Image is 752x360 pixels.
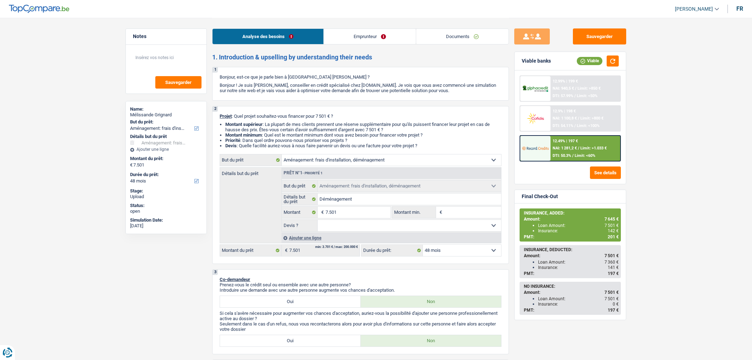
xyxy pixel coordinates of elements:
label: Non [361,335,501,346]
label: Montant [282,207,318,218]
label: Oui [220,335,361,346]
div: Amount: [524,217,619,222]
span: 7 501 € [605,223,619,228]
span: Sauvegarder [165,80,192,85]
span: 201 € [608,234,619,239]
span: NAI: 1 281,2 € [553,146,577,150]
p: : Quel projet souhaitez-vous financer pour 7 501 € ? [220,113,501,119]
div: Viable [577,57,602,65]
div: INSURANCE, ADDED: [524,211,619,216]
div: 12.9% | 198 € [553,109,576,113]
span: Limit: >850 € [578,86,601,91]
span: / [574,94,576,98]
span: 0 € [613,302,619,307]
span: Limit: >800 € [580,116,603,121]
span: 7 501 € [605,296,619,301]
p: Bonjour, est-ce que je parle bien à [GEOGRAPHIC_DATA] [PERSON_NAME] ? [220,74,501,80]
div: PMT: [524,234,619,239]
span: NAI: 940,5 € [553,86,574,91]
strong: Montant minimum [225,132,262,138]
label: But du prêt: [130,119,201,125]
div: 12.99% | 199 € [553,79,578,84]
span: / [572,153,574,158]
div: [DATE] [130,223,202,229]
span: Limit: <100% [577,123,600,128]
label: Montant du prêt: [130,156,201,162]
a: Emprunteur [324,29,416,44]
div: Ajouter une ligne [281,233,501,243]
li: : Quelle facilité auriez-vous à nous faire parvenir un devis ou une facture pour votre projet ? [225,143,501,148]
div: Amount: [524,253,619,258]
div: Mélissande Grignard [130,112,202,118]
span: 7 360 € [605,260,619,265]
div: Loan Amount: [538,223,619,228]
p: Introduire une demande avec une autre personne augmente vos chances d'acceptation. [220,287,501,293]
div: Stage: [130,188,202,194]
span: DTI: 50.3% [553,153,571,158]
div: Viable banks [522,58,551,64]
span: 142 € [608,228,619,233]
img: AlphaCredit [522,85,548,93]
div: 12.49% | 197 € [553,139,578,143]
a: [PERSON_NAME] [669,3,719,15]
h2: 1. Introduction & upselling by understanding their needs [212,53,509,61]
p: Prenez-vous le crédit seul ou ensemble avec une autre personne? [220,282,501,287]
div: Insurance: [538,265,619,270]
img: Cofidis [522,112,548,125]
label: Non [361,296,501,307]
span: € [436,207,444,218]
div: Loan Amount: [538,296,619,301]
span: Devis [225,143,237,148]
div: Upload [130,194,202,200]
label: Oui [220,296,361,307]
div: Insurance: [538,228,619,233]
div: Prêt n°1 [282,171,324,175]
div: Final Check-Out [522,194,558,200]
p: Si cela s'avère nécessaire pour augmenter vos chances d'acceptation, auriez-vous la possibilité d... [220,311,501,321]
a: Analyse des besoins [213,29,323,44]
button: Sauvegarder [155,76,202,89]
div: NO INSURANCE: [524,284,619,289]
strong: Montant supérieur [225,122,263,127]
button: See details [590,166,621,179]
label: Montant du prêt [220,245,281,256]
span: Co-demandeur [220,277,250,282]
span: DTI: 54.11% [553,123,573,128]
div: fr [736,5,743,12]
span: 7 645 € [605,217,619,222]
span: DTI: 57.99% [553,94,573,98]
span: 197 € [608,271,619,276]
div: Status: [130,203,202,208]
div: INSURANCE, DEDUCTED: [524,247,619,252]
button: Sauvegarder [573,28,626,44]
h5: Notes [133,33,199,39]
a: Documents [416,29,509,44]
span: / [574,123,576,128]
div: Insurance: [538,302,619,307]
span: 197 € [608,308,619,313]
span: € [130,162,133,168]
span: / [578,116,579,121]
label: Détails but du prêt [282,194,318,205]
span: Projet [220,113,232,119]
label: Montant min. [392,207,436,218]
span: / [578,146,579,150]
span: € [281,245,289,256]
label: But du prêt [220,154,282,166]
label: Durée du prêt: [130,172,201,178]
span: Limit: <50% [577,94,597,98]
img: TopCompare Logo [9,5,69,13]
span: / [575,86,576,91]
li: : Dans quel ordre pouvons-nous prioriser vos projets ? [225,138,501,143]
div: open [130,208,202,214]
div: PMT: [524,271,619,276]
div: min: 3.701 € / max: 200.000 € [315,245,358,249]
div: PMT: [524,308,619,313]
span: 7 501 € [605,290,619,295]
span: Limit: <60% [575,153,595,158]
img: Record Credits [522,142,548,155]
span: Limit: >1.033 € [580,146,607,150]
div: 2 [213,106,218,112]
p: Bonjour ! Je suis [PERSON_NAME], conseiller en crédit spécialisé chez [DOMAIN_NAME]. Je vois que ... [220,83,501,93]
span: - Priorité 1 [302,171,323,175]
